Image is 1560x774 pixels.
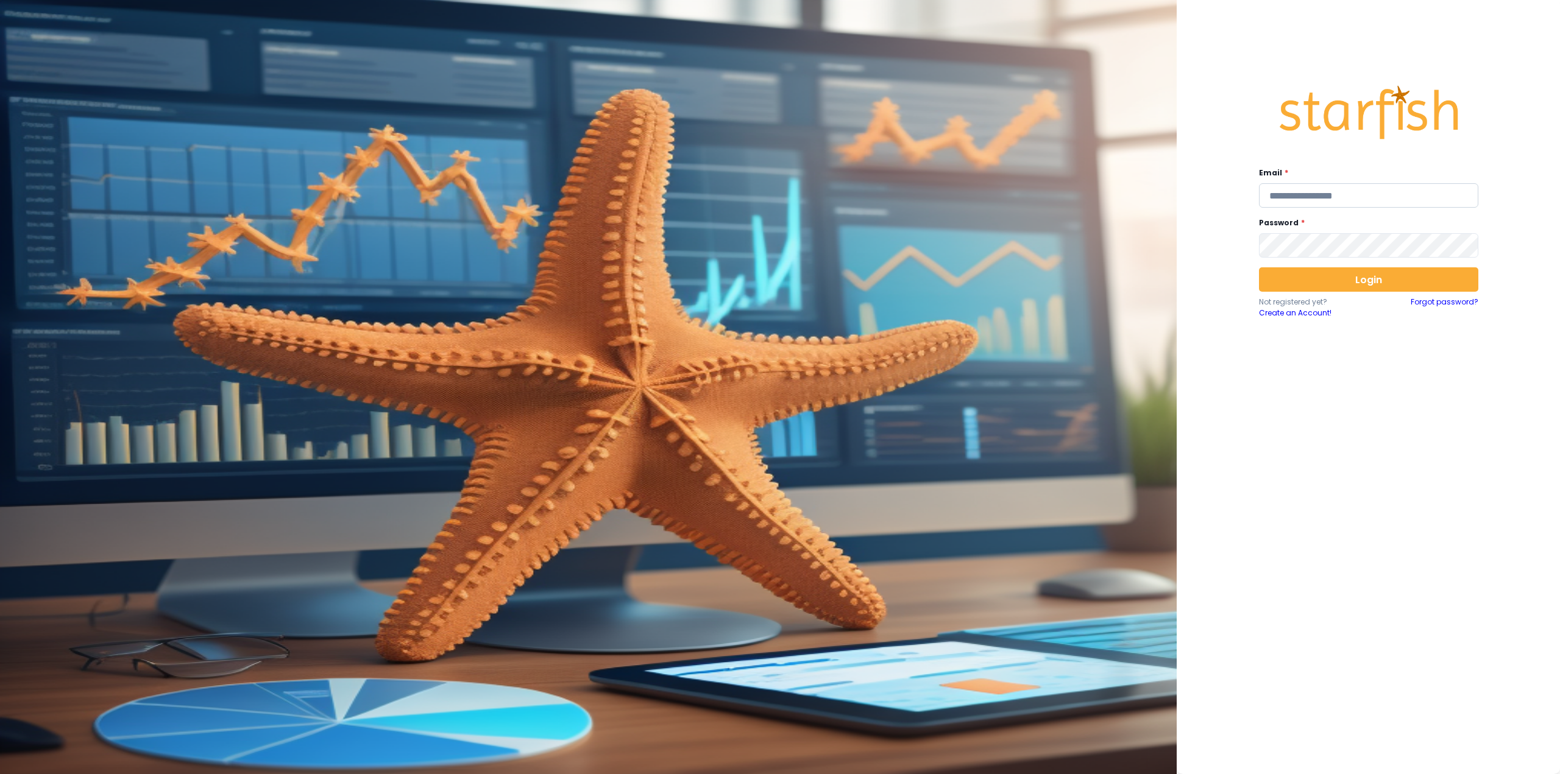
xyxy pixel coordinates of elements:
[1259,308,1369,318] a: Create an Account!
[1411,297,1478,318] a: Forgot password?
[1277,74,1460,151] img: Logo.42cb71d561138c82c4ab.png
[1259,167,1471,178] label: Email
[1259,297,1369,308] p: Not registered yet?
[1259,267,1478,292] button: Login
[1259,217,1471,228] label: Password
